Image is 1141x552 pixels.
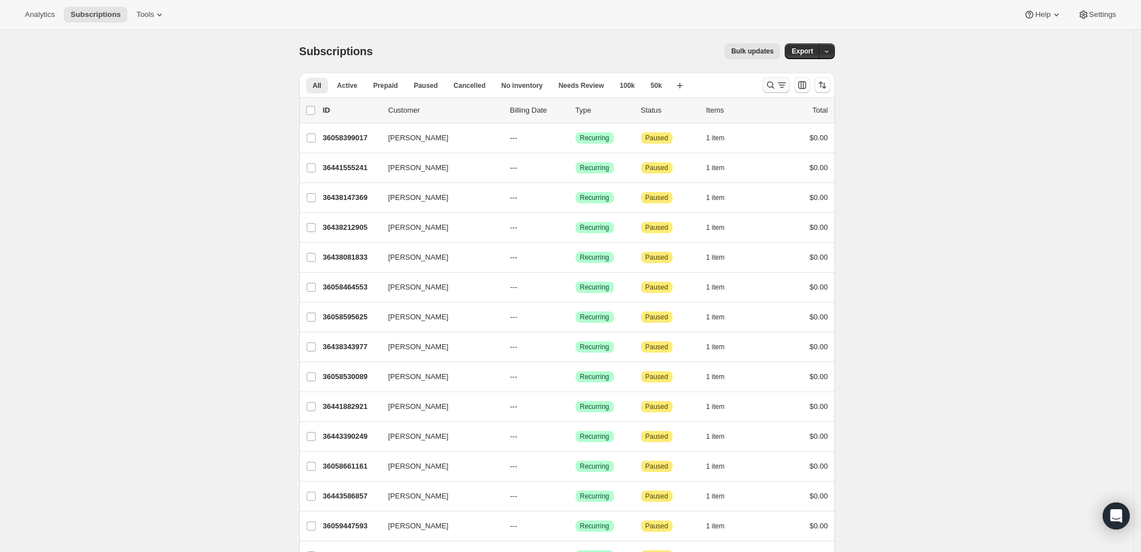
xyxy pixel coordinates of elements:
[810,133,828,142] span: $0.00
[70,10,121,19] span: Subscriptions
[706,488,737,504] button: 1 item
[785,43,820,59] button: Export
[382,189,494,207] button: [PERSON_NAME]
[706,313,725,322] span: 1 item
[64,7,127,23] button: Subscriptions
[510,462,518,470] span: ---
[706,309,737,325] button: 1 item
[323,279,828,295] div: 36058464553[PERSON_NAME]---SuccessRecurringAttentionPaused1 item$0.00
[388,192,449,203] span: [PERSON_NAME]
[580,492,609,501] span: Recurring
[323,130,828,146] div: 36058399017[PERSON_NAME]---SuccessRecurringAttentionPaused1 item$0.00
[810,193,828,202] span: $0.00
[706,190,737,206] button: 1 item
[645,462,669,471] span: Paused
[580,163,609,172] span: Recurring
[510,372,518,381] span: ---
[388,105,501,116] p: Customer
[323,488,828,504] div: 36443586857[PERSON_NAME]---SuccessRecurringAttentionPaused1 item$0.00
[580,223,609,232] span: Recurring
[580,193,609,202] span: Recurring
[645,223,669,232] span: Paused
[810,522,828,530] span: $0.00
[136,10,154,19] span: Tools
[706,372,725,381] span: 1 item
[706,432,725,441] span: 1 item
[337,81,357,90] span: Active
[810,462,828,470] span: $0.00
[18,7,61,23] button: Analytics
[323,132,379,144] p: 36058399017
[510,223,518,232] span: ---
[323,520,379,532] p: 36059447593
[706,220,737,235] button: 1 item
[645,372,669,381] span: Paused
[645,402,669,411] span: Paused
[510,193,518,202] span: ---
[382,457,494,475] button: [PERSON_NAME]
[510,313,518,321] span: ---
[382,129,494,147] button: [PERSON_NAME]
[323,190,828,206] div: 36438147369[PERSON_NAME]---SuccessRecurringAttentionPaused1 item$0.00
[671,78,689,94] button: Create new view
[810,342,828,351] span: $0.00
[1071,7,1123,23] button: Settings
[645,193,669,202] span: Paused
[651,81,662,90] span: 50k
[323,192,379,203] p: 36438147369
[510,283,518,291] span: ---
[388,162,449,173] span: [PERSON_NAME]
[1017,7,1068,23] button: Help
[794,77,810,93] button: Customize table column order and visibility
[706,130,737,146] button: 1 item
[706,160,737,176] button: 1 item
[323,309,828,325] div: 36058595625[PERSON_NAME]---SuccessRecurringAttentionPaused1 item$0.00
[810,223,828,232] span: $0.00
[323,429,828,444] div: 36443390249[PERSON_NAME]---SuccessRecurringAttentionPaused1 item$0.00
[706,283,725,292] span: 1 item
[510,163,518,172] span: ---
[510,402,518,411] span: ---
[731,47,773,56] span: Bulk updates
[706,339,737,355] button: 1 item
[382,517,494,535] button: [PERSON_NAME]
[706,223,725,232] span: 1 item
[810,253,828,261] span: $0.00
[1035,10,1050,19] span: Help
[706,279,737,295] button: 1 item
[323,252,379,263] p: 36438081833
[645,163,669,172] span: Paused
[706,399,737,415] button: 1 item
[510,432,518,440] span: ---
[382,428,494,446] button: [PERSON_NAME]
[510,492,518,500] span: ---
[323,282,379,293] p: 36058464553
[645,342,669,351] span: Paused
[706,402,725,411] span: 1 item
[706,342,725,351] span: 1 item
[645,432,669,441] span: Paused
[382,219,494,237] button: [PERSON_NAME]
[580,372,609,381] span: Recurring
[323,162,379,173] p: 36441555241
[810,402,828,411] span: $0.00
[763,77,790,93] button: Search and filter results
[580,432,609,441] span: Recurring
[706,105,763,116] div: Items
[580,402,609,411] span: Recurring
[580,462,609,471] span: Recurring
[323,369,828,385] div: 36058530089[PERSON_NAME]---SuccessRecurringAttentionPaused1 item$0.00
[580,313,609,322] span: Recurring
[580,133,609,143] span: Recurring
[388,461,449,472] span: [PERSON_NAME]
[323,341,379,353] p: 36438343977
[388,282,449,293] span: [PERSON_NAME]
[323,250,828,265] div: 36438081833[PERSON_NAME]---SuccessRecurringAttentionPaused1 item$0.00
[706,462,725,471] span: 1 item
[382,308,494,326] button: [PERSON_NAME]
[645,492,669,501] span: Paused
[323,371,379,382] p: 36058530089
[791,47,813,56] span: Export
[25,10,55,19] span: Analytics
[706,492,725,501] span: 1 item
